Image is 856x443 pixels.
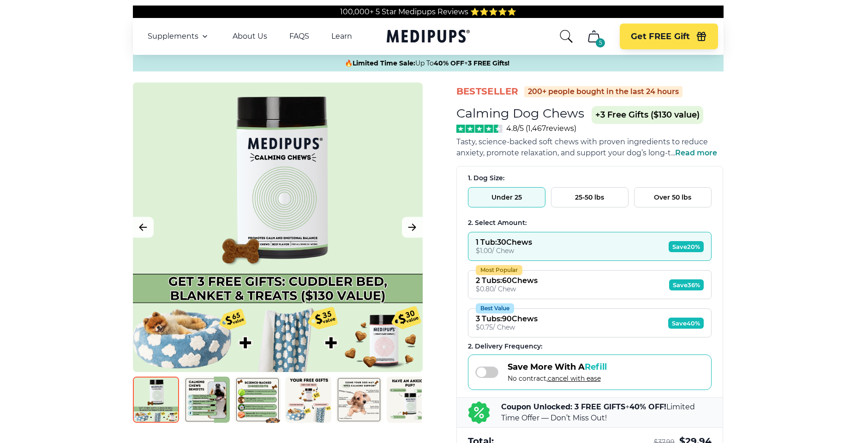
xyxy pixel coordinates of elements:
[456,124,503,133] img: Stars - 4.8
[583,25,605,47] button: cart
[476,323,538,331] div: $ 0.75 / Chew
[184,377,230,423] img: Calming Dog Chews | Natural Dog Supplements
[620,24,718,49] button: Get FREE Gift
[501,402,625,411] b: Coupon Unlocked: 3 FREE GIFTS
[476,238,532,247] div: 1 Tub : 30 Chews
[468,219,712,227] div: 2. Select Amount:
[548,374,601,383] span: cancel with ease
[289,32,309,41] a: FAQS
[551,187,629,207] button: 25-50 lbs
[476,247,532,255] div: $ 1.00 / Chew
[476,276,538,285] div: 2 Tubs : 60 Chews
[631,31,690,42] span: Get FREE Gift
[559,29,574,44] button: search
[402,217,423,238] button: Next Image
[634,187,712,207] button: Over 50 lbs
[233,32,267,41] a: About Us
[596,38,605,47] div: 5
[476,265,522,275] div: Most Popular
[345,59,509,68] span: 🔥 Up To +
[671,148,717,157] span: ...
[669,241,704,252] span: Save 20%
[456,85,519,98] span: BestSeller
[592,106,703,124] span: +3 Free Gifts ($130 value)
[148,32,198,41] span: Supplements
[476,303,514,313] div: Best Value
[585,362,607,372] span: Refill
[468,232,712,261] button: 1 Tub:30Chews$1.00/ ChewSave20%
[331,32,352,41] a: Learn
[133,6,724,18] div: 100,000+ 5 Star Medipups Reviews ⭐️⭐️⭐️⭐️⭐️
[629,402,666,411] b: 40% OFF!
[456,148,671,157] span: anxiety, promote relaxation, and support your dog’s long-t
[387,377,433,423] img: Calming Dog Chews | Natural Dog Supplements
[675,148,717,157] span: Read more
[669,279,704,290] span: Save 36%
[285,377,331,423] img: Calming Dog Chews | Natural Dog Supplements
[456,137,708,146] span: Tasty, science-backed soft chews with proven ingredients to reduce
[336,377,382,423] img: Calming Dog Chews | Natural Dog Supplements
[508,374,607,383] span: No contract,
[468,308,712,337] button: Best Value3 Tubs:90Chews$0.75/ ChewSave40%
[506,124,576,133] span: 4.8/5 ( 1,467 reviews)
[468,187,545,207] button: Under 25
[234,377,281,423] img: Calming Dog Chews | Natural Dog Supplements
[501,402,712,424] p: + Limited Time Offer — Don’t Miss Out!
[468,270,712,299] button: Most Popular2 Tubs:60Chews$0.80/ ChewSave36%
[387,28,470,47] a: Medipups
[476,285,538,293] div: $ 0.80 / Chew
[148,31,210,42] button: Supplements
[456,106,584,121] h1: Calming Dog Chews
[508,362,607,372] span: Save More With A
[524,86,682,97] div: 200+ people bought in the last 24 hours
[668,318,704,329] span: Save 40%
[133,377,179,423] img: Calming Dog Chews | Natural Dog Supplements
[468,342,542,350] span: 2 . Delivery Frequency:
[476,314,538,323] div: 3 Tubs : 90 Chews
[468,174,712,183] div: 1. Dog Size:
[133,217,154,238] button: Previous Image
